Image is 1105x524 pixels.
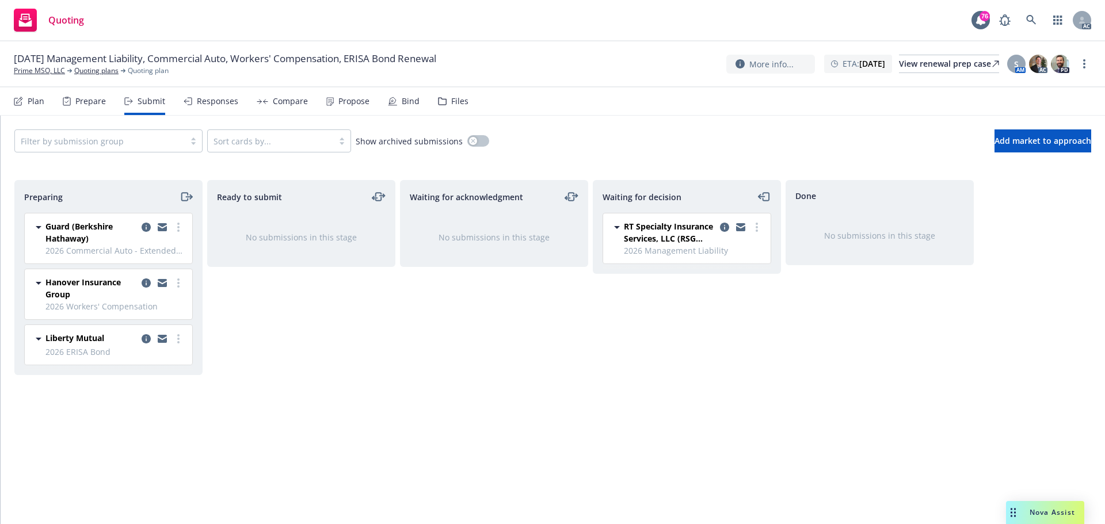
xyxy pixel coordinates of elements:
a: copy logging email [155,276,169,290]
span: Waiting for acknowledgment [410,191,523,203]
span: RT Specialty Insurance Services, LLC (RSG Specialty, LLC) [624,220,715,244]
a: Prime MSO, LLC [14,66,65,76]
a: Report a Bug [993,9,1016,32]
span: 2026 Workers' Compensation [45,300,185,312]
a: Switch app [1046,9,1069,32]
span: Quoting [48,16,84,25]
a: Quoting plans [74,66,119,76]
span: Preparing [24,191,63,203]
span: [DATE] Management Liability, Commercial Auto, Workers' Compensation, ERISA Bond Renewal [14,52,436,66]
span: Waiting for decision [603,191,681,203]
span: Done [795,190,816,202]
a: moveLeftRight [372,190,386,204]
span: 2026 Management Liability [624,244,764,257]
a: more [172,332,185,346]
button: More info... [726,55,815,74]
div: Responses [197,97,238,106]
span: S [1014,58,1019,70]
div: Drag to move [1006,501,1020,524]
a: View renewal prep case [899,55,999,73]
span: Guard (Berkshire Hathaway) [45,220,137,244]
a: moveLeftRight [565,190,578,204]
div: No submissions in this stage [419,231,569,243]
span: 2026 ERISA Bond [45,346,185,358]
div: Prepare [75,97,106,106]
a: Quoting [9,4,89,36]
span: 2026 Commercial Auto - Extended to [DATE] [45,244,185,257]
a: more [1077,57,1091,71]
a: moveRight [179,190,193,204]
a: copy logging email [139,220,153,234]
img: photo [1051,55,1069,73]
div: 76 [980,11,990,21]
div: Plan [28,97,44,106]
button: Add market to approach [995,129,1091,152]
div: Bind [402,97,420,106]
a: moveLeft [757,190,771,204]
strong: [DATE] [859,58,885,69]
span: Show archived submissions [356,135,463,147]
a: Search [1020,9,1043,32]
a: more [172,276,185,290]
span: Nova Assist [1030,507,1075,517]
span: Liberty Mutual [45,332,104,344]
span: ETA : [843,58,885,70]
div: Propose [338,97,369,106]
span: Quoting plan [128,66,169,76]
span: Add market to approach [995,135,1091,146]
a: copy logging email [718,220,731,234]
a: copy logging email [155,220,169,234]
div: Compare [273,97,308,106]
div: Files [451,97,468,106]
div: Submit [138,97,165,106]
a: more [750,220,764,234]
div: No submissions in this stage [226,231,376,243]
span: Hanover Insurance Group [45,276,137,300]
button: Nova Assist [1006,501,1084,524]
a: copy logging email [155,332,169,346]
img: photo [1029,55,1047,73]
span: Ready to submit [217,191,282,203]
a: copy logging email [139,276,153,290]
span: More info... [749,58,794,70]
a: copy logging email [734,220,748,234]
a: copy logging email [139,332,153,346]
a: more [172,220,185,234]
div: No submissions in this stage [805,230,955,242]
